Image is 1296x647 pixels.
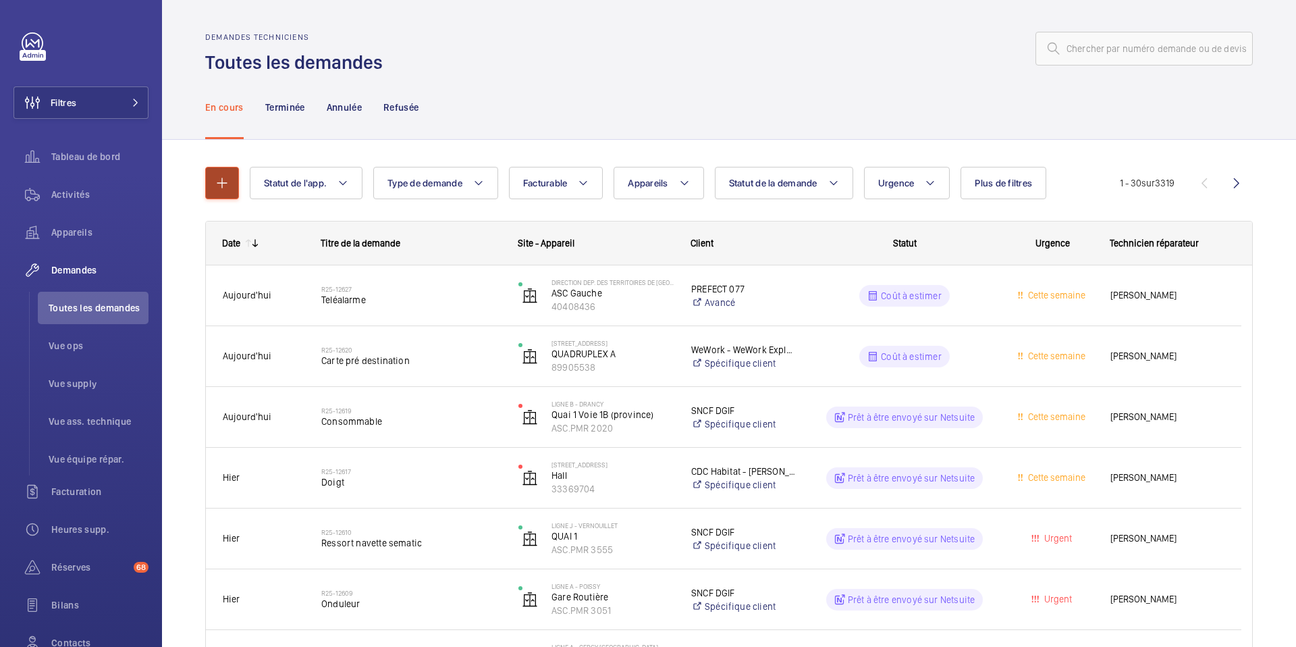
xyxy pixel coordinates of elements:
[848,593,975,606] p: Prêt à être envoyé sur Netsuite
[321,415,501,428] span: Consommable
[551,461,674,469] p: [STREET_ADDRESS]
[321,467,501,475] h2: R25-12617
[961,167,1046,199] button: Plus de filtres
[1120,178,1174,188] span: 1 - 30 3319
[51,598,148,612] span: Bilans
[628,178,668,188] span: Appareils
[881,350,942,363] p: Coût à estimer
[1025,290,1085,301] span: Cette semaine
[848,471,975,485] p: Prêt à être envoyé sur Netsuite
[51,561,128,574] span: Réserves
[1110,348,1224,364] span: [PERSON_NAME]
[551,361,674,374] p: 89905538
[1110,288,1224,303] span: [PERSON_NAME]
[522,348,538,365] img: elevator.svg
[551,482,674,496] p: 33369704
[691,238,713,249] span: Client
[551,521,674,529] p: Ligne J - VERNOUILLET
[1025,351,1085,361] span: Cette semaine
[321,475,501,489] span: Doigt
[1110,409,1224,425] span: [PERSON_NAME]
[691,282,797,296] p: PREFECT 077
[1025,472,1085,483] span: Cette semaine
[551,604,674,617] p: ASC.PMR 3051
[264,178,327,188] span: Statut de l'app.
[551,347,674,361] p: QUADRUPLEX A
[1110,592,1224,607] span: [PERSON_NAME]
[522,470,538,486] img: elevator.svg
[321,528,501,536] h2: R25-12610
[551,400,674,408] p: LIGNE B - DRANCY
[1042,533,1072,544] span: Urgent
[551,582,674,590] p: Ligne A - POISSY
[975,178,1032,188] span: Plus de filtres
[523,178,568,188] span: Facturable
[51,150,148,163] span: Tableau de bord
[551,300,674,313] p: 40408436
[1110,531,1224,546] span: [PERSON_NAME]
[878,178,915,188] span: Urgence
[729,178,817,188] span: Statut de la demande
[691,586,797,600] p: SNCF DGIF
[522,409,538,425] img: elevator.svg
[321,346,501,354] h2: R25-12620
[1141,178,1155,188] span: sur
[205,50,391,75] h1: Toutes les demandes
[223,533,240,544] span: Hier
[522,592,538,608] img: elevator.svg
[51,263,148,277] span: Demandes
[387,178,462,188] span: Type de demande
[691,465,797,478] p: CDC Habitat - [PERSON_NAME]
[321,589,501,597] h2: R25-12609
[49,301,148,315] span: Toutes les demandes
[383,101,418,114] p: Refusée
[223,411,271,422] span: Aujourd'hui
[691,539,797,552] a: Spécifique client
[691,525,797,539] p: SNCF DGIF
[321,293,501,307] span: Teléalarme
[881,289,942,303] p: Coût à estimer
[691,417,797,431] a: Spécifique client
[551,286,674,300] p: ASC Gauche
[223,472,240,483] span: Hier
[691,296,797,309] a: Avancé
[509,167,603,199] button: Facturable
[551,543,674,557] p: ASC.PMR 3555
[551,469,674,482] p: Hall
[327,101,362,114] p: Annulée
[551,278,674,286] p: Direction Dep. des territoires de [GEOGRAPHIC_DATA]
[551,590,674,604] p: Gare Routière
[51,188,148,201] span: Activités
[1035,32,1253,66] input: Chercher par numéro demande ou de devis
[321,354,501,367] span: Carte pré destination
[715,167,853,199] button: Statut de la demande
[265,101,305,114] p: Terminée
[51,485,148,498] span: Facturation
[51,226,148,239] span: Appareils
[321,285,501,293] h2: R25-12627
[551,339,674,347] p: [STREET_ADDRESS]
[864,167,950,199] button: Urgence
[321,238,400,249] span: Titre de la demande
[13,86,148,119] button: Filtres
[49,415,148,428] span: Vue ass. technique
[893,238,917,249] span: Statut
[1042,594,1072,604] span: Urgent
[1110,238,1199,249] span: Technicien réparateur
[848,532,975,546] p: Prêt à être envoyé sur Netsuite
[49,452,148,466] span: Vue équipe répar.
[551,529,674,543] p: QUAI 1
[1035,238,1070,249] span: Urgence
[1025,411,1085,422] span: Cette semaine
[321,536,501,550] span: Ressort navette sematic
[691,357,797,370] a: Spécifique client
[522,288,538,304] img: elevator.svg
[51,523,148,536] span: Heures supp.
[551,408,674,421] p: Quai 1 Voie 1B (province)
[49,339,148,353] span: Vue ops
[49,377,148,390] span: Vue supply
[223,290,271,301] span: Aujourd'hui
[222,238,240,249] div: Date
[134,562,148,573] span: 68
[205,32,391,42] h2: Demandes techniciens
